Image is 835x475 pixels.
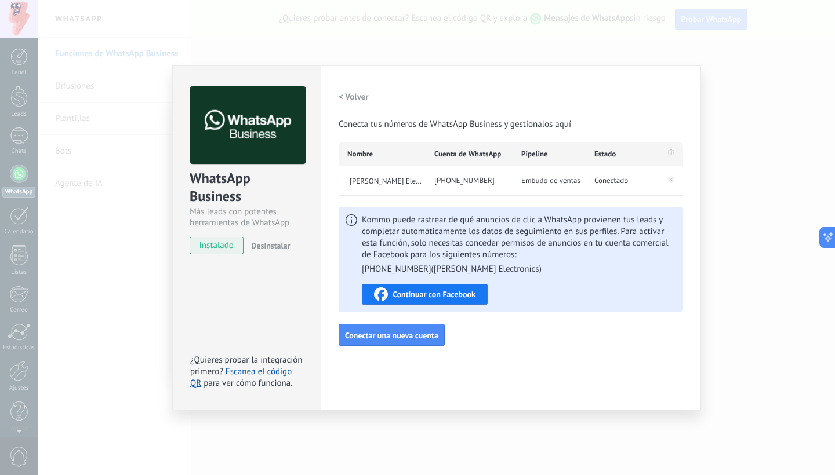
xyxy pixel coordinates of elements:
span: Desinstalar [251,240,290,251]
div: Más leads con potentes herramientas de WhatsApp [190,206,304,228]
button: Continuar con Facebook [362,284,488,305]
span: Kommo puede rastrear de qué anuncios de clic a WhatsApp provienen tus leads y completar automátic... [362,214,676,275]
span: Nombre [347,148,373,160]
button: Desinstalar [246,237,290,254]
a: Escanea el código QR [190,366,292,389]
button: Conectar una nueva cuenta [339,324,445,346]
span: Conecta tus números de WhatsApp Business y gestionalos aquí [339,119,571,130]
img: logo_main.png [190,86,306,165]
span: Embudo de ventas [521,175,580,187]
span: para ver cómo funciona. [204,378,292,389]
span: instalado [190,237,243,254]
h2: < Volver [339,92,369,103]
span: Tapia Electronics [347,176,426,185]
span: Cuenta de WhatsApp [434,148,501,160]
span: Conectar una nueva cuenta [345,331,438,339]
span: Conectado [594,175,628,187]
span: Pipeline [521,148,548,160]
div: WhatsApp Business [190,169,304,206]
span: Continuar con Facebook [393,290,475,298]
span: ¿Quieres probar la integración primero? [190,355,303,377]
button: < Volver [339,86,369,107]
li: [PHONE_NUMBER] ( [PERSON_NAME] Electronics ) [362,264,542,275]
span: Estado [594,148,616,160]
